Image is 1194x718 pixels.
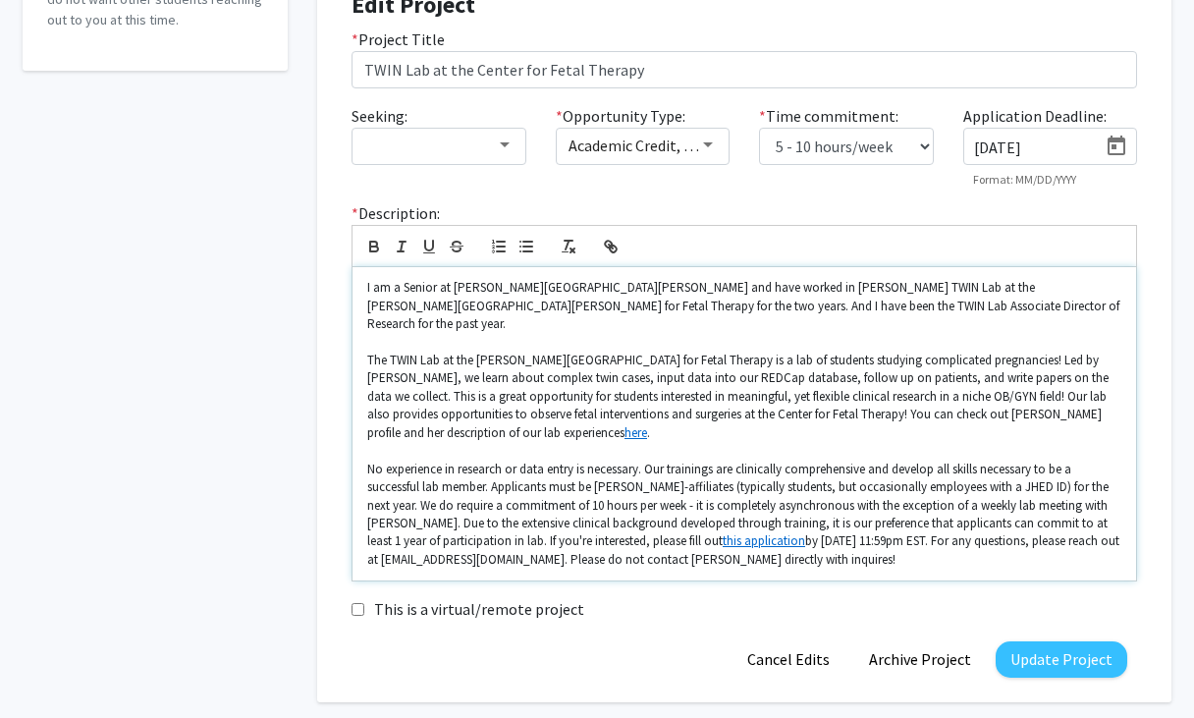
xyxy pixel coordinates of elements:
button: Cancel Edits [733,641,844,678]
p: The TWIN Lab at the [PERSON_NAME][GEOGRAPHIC_DATA] for Fetal Therapy is a lab of students studyin... [367,352,1121,442]
label: Time commitment: [759,104,898,128]
span: Academic Credit, Volunteer [569,136,750,155]
label: Application Deadline: [963,104,1107,128]
mat-hint: Format: MM/DD/YYYY [973,173,1076,187]
button: Archive Project [854,641,986,678]
label: This is a virtual/remote project [374,597,584,621]
iframe: Chat [15,630,83,703]
p: No experience in research or data entry is necessary. Our trainings are clinically comprehensive ... [367,461,1121,570]
label: Description: [352,201,440,225]
label: Project Title [352,28,445,51]
a: this application [723,532,805,549]
p: I am a Senior at [PERSON_NAME][GEOGRAPHIC_DATA][PERSON_NAME] and have worked in [PERSON_NAME] TWI... [367,279,1121,333]
button: Update Project [996,641,1127,678]
label: Opportunity Type: [556,104,685,128]
a: here [624,424,647,441]
button: Open calendar [1097,129,1136,164]
label: Seeking: [352,104,407,128]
